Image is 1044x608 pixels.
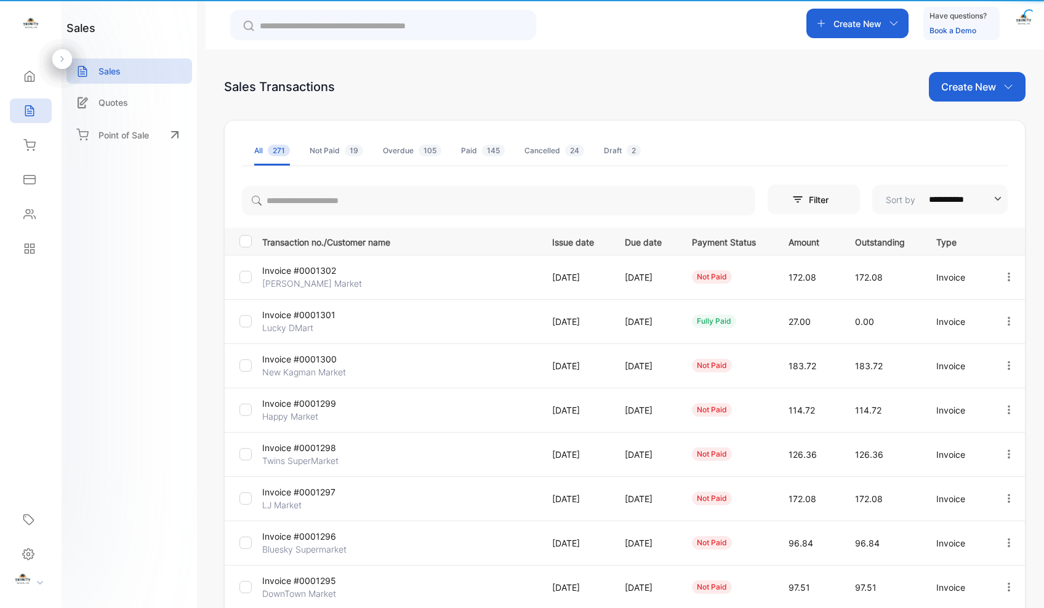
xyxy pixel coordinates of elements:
div: All [254,145,290,156]
p: Sort by [886,193,915,206]
span: 271 [268,145,290,156]
p: [DATE] [552,492,600,505]
button: Sort by [872,185,1008,214]
div: not paid [692,403,732,417]
span: 183.72 [789,361,816,371]
p: Invoice [936,359,978,372]
div: Paid [461,145,505,156]
p: [DATE] [625,359,667,372]
p: Sales [98,65,121,78]
span: 114.72 [789,405,815,415]
p: [DATE] [552,404,600,417]
span: 172.08 [789,494,816,504]
span: 0.00 [855,316,874,327]
p: Quotes [98,96,128,109]
p: Amount [789,233,830,249]
span: 126.36 [789,449,817,460]
div: not paid [692,492,732,505]
p: [DATE] [552,448,600,461]
p: Invoice [936,581,978,594]
p: [DATE] [625,404,667,417]
p: Lucky DMart [262,321,354,334]
p: Type [936,233,978,249]
p: [DATE] [625,581,667,594]
span: 96.84 [855,538,880,548]
p: Invoice #0001302 [262,264,354,277]
iframe: LiveChat chat widget [992,556,1044,608]
p: Invoice #0001296 [262,530,354,543]
p: Invoice [936,492,978,505]
span: 145 [482,145,505,156]
div: Cancelled [524,145,584,156]
span: 2 [627,145,641,156]
span: 172.08 [789,272,816,282]
div: Sales Transactions [224,78,335,96]
p: Payment Status [692,233,763,249]
div: Overdue [383,145,441,156]
p: [DATE] [625,315,667,328]
span: 96.84 [789,538,813,548]
span: 172.08 [855,272,883,282]
button: avatar [1014,9,1033,38]
p: Invoice #0001297 [262,486,354,498]
div: not paid [692,580,732,594]
p: Invoice [936,404,978,417]
p: Happy Market [262,410,354,423]
p: Transaction no./Customer name [262,233,537,249]
div: Not Paid [310,145,363,156]
span: 172.08 [855,494,883,504]
div: fully paid [692,314,736,328]
button: Create New [806,9,909,38]
span: 19 [345,145,363,156]
p: [PERSON_NAME] Market [262,277,362,290]
span: 24 [565,145,584,156]
p: Invoice [936,537,978,550]
p: Point of Sale [98,129,149,142]
p: [DATE] [552,537,600,550]
p: Due date [625,233,667,249]
p: Issue date [552,233,600,249]
div: not paid [692,359,732,372]
a: Quotes [66,90,192,115]
p: Create New [941,79,996,94]
span: 114.72 [855,405,881,415]
p: DownTown Market [262,587,354,600]
img: avatar [1014,12,1033,31]
p: Invoice #0001299 [262,397,354,410]
button: Create New [929,72,1026,102]
p: Invoice #0001295 [262,574,354,587]
p: [DATE] [552,271,600,284]
p: Invoice #0001301 [262,308,354,321]
div: not paid [692,447,732,461]
span: 97.51 [789,582,810,593]
span: 183.72 [855,361,883,371]
p: [DATE] [625,537,667,550]
div: not paid [692,536,732,550]
p: Outstanding [855,233,911,249]
p: [DATE] [552,315,600,328]
p: Twins SuperMarket [262,454,354,467]
p: Bluesky Supermarket [262,543,354,556]
p: Invoice [936,315,978,328]
p: [DATE] [552,359,600,372]
div: not paid [692,270,732,284]
p: Invoice #0001300 [262,353,354,366]
a: Book a Demo [930,26,976,35]
span: 126.36 [855,449,883,460]
img: logo [22,16,40,34]
p: Have questions? [930,10,987,22]
img: profile [14,572,32,590]
p: LJ Market [262,498,354,511]
p: [DATE] [625,271,667,284]
a: Sales [66,58,192,84]
span: 27.00 [789,316,811,327]
span: 97.51 [855,582,877,593]
p: [DATE] [625,492,667,505]
div: Draft [604,145,641,156]
p: New Kagman Market [262,366,354,378]
p: Invoice #0001298 [262,441,354,454]
a: Point of Sale [66,121,192,148]
p: [DATE] [552,581,600,594]
p: Create New [833,17,881,30]
p: Invoice [936,448,978,461]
